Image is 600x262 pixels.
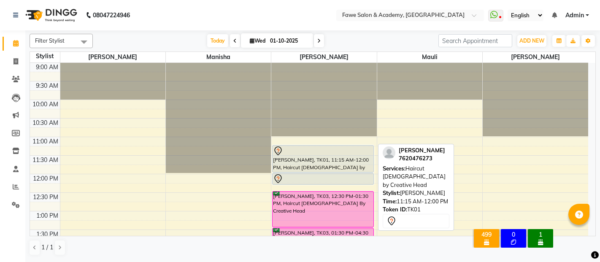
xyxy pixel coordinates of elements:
div: 11:15 AM-12:00 PM [383,197,449,206]
div: 1 [530,231,551,238]
span: [PERSON_NAME] [60,52,165,62]
div: 10:30 AM [31,119,60,127]
div: 12:30 PM [31,193,60,202]
span: Manisha [166,52,271,62]
span: Services: [383,165,405,172]
span: Admin [565,11,584,20]
div: 12:00 PM [31,174,60,183]
span: Stylist: [383,189,400,196]
div: 11:30 AM [31,156,60,165]
span: ADD NEW [519,38,544,44]
img: logo [22,3,79,27]
div: 1:30 PM [35,230,60,239]
div: TK01 [383,205,449,214]
span: Today [207,34,228,47]
div: 0 [503,231,524,238]
span: Mauli [377,52,482,62]
input: 2025-10-01 [268,35,310,47]
img: profile [383,146,395,159]
div: Stylist [30,52,60,61]
div: [PERSON_NAME], TK01, 12:00 PM-12:20 PM, [PERSON_NAME] by Creative Head [273,173,373,184]
div: 499 [476,231,497,238]
span: Time: [383,198,397,205]
div: 11:00 AM [31,137,60,146]
b: 08047224946 [93,3,130,27]
div: 10:00 AM [31,100,60,109]
span: Token ID: [383,206,407,213]
span: [PERSON_NAME] [271,52,376,62]
div: 7620476273 [399,154,445,163]
div: [PERSON_NAME] [383,189,449,197]
input: Search Appointment [438,34,512,47]
div: 9:00 AM [34,63,60,72]
span: Filter Stylist [35,37,65,44]
div: [PERSON_NAME], TK01, 11:15 AM-12:00 PM, Haircut [DEMOGRAPHIC_DATA] by Creative Head [273,146,373,172]
div: 9:30 AM [34,81,60,90]
span: [PERSON_NAME] [483,52,588,62]
span: 1 / 1 [41,243,53,252]
div: 1:00 PM [35,211,60,220]
div: [PERSON_NAME], TK03, 12:30 PM-01:30 PM, Haircut [DEMOGRAPHIC_DATA] By Creative Head [273,192,373,227]
span: Wed [248,38,268,44]
span: Haircut [DEMOGRAPHIC_DATA] by Creative Head [383,165,446,188]
button: ADD NEW [517,35,546,47]
span: [PERSON_NAME] [399,147,445,154]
